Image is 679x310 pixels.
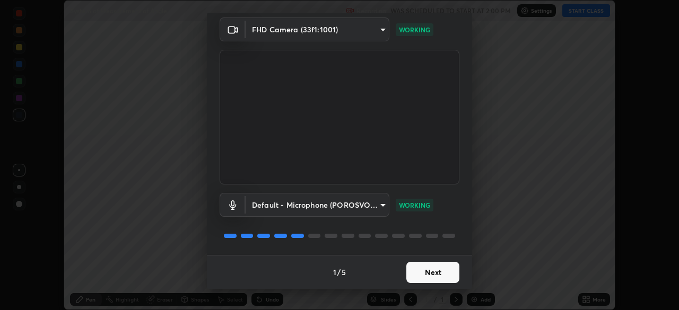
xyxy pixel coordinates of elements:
p: WORKING [399,25,430,34]
h4: 1 [333,267,336,278]
p: WORKING [399,200,430,210]
h4: 5 [342,267,346,278]
div: FHD Camera (33f1:1001) [246,193,389,217]
button: Next [406,262,459,283]
h4: / [337,267,341,278]
div: FHD Camera (33f1:1001) [246,17,389,41]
